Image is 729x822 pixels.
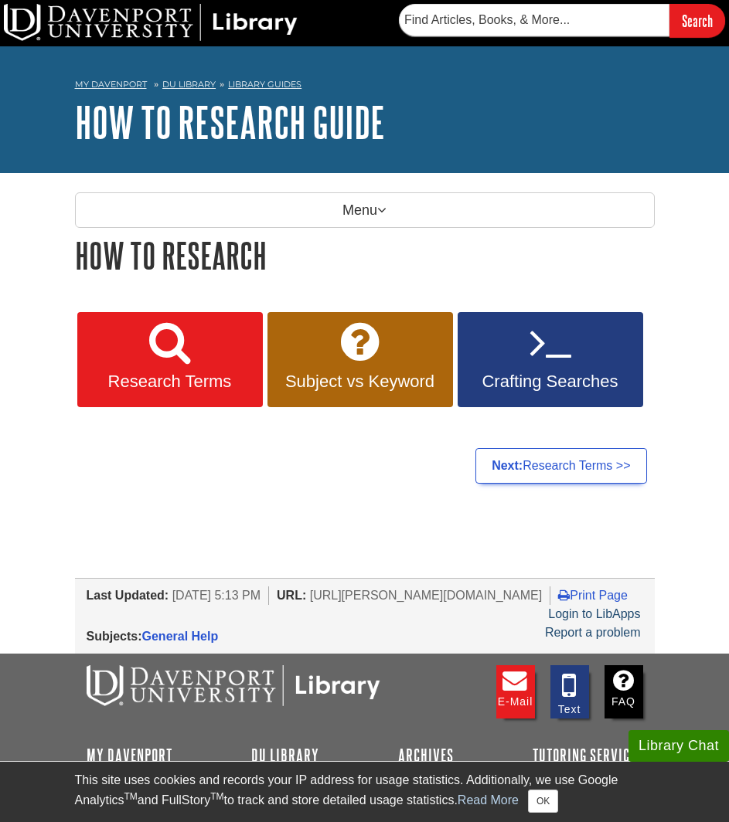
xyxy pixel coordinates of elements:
[398,746,454,765] a: Archives
[558,589,628,602] a: Print Page
[669,4,725,37] input: Search
[87,665,380,705] img: DU Libraries
[75,74,655,99] nav: breadcrumb
[605,665,643,718] a: FAQ
[496,665,535,718] a: E-mail
[558,589,570,601] i: Print Page
[629,730,729,762] button: Library Chat
[267,312,453,408] a: Subject vs Keyword
[4,4,298,41] img: DU Library
[550,665,589,718] a: Text
[75,236,655,275] h1: How to Research
[162,79,216,90] a: DU Library
[75,98,385,146] a: How to Research Guide
[528,790,558,813] button: Close
[87,630,142,643] span: Subjects:
[475,448,646,484] a: Next:Research Terms >>
[310,589,543,602] span: [URL][PERSON_NAME][DOMAIN_NAME]
[87,746,172,765] a: My Davenport
[75,78,147,91] a: My Davenport
[172,589,261,602] span: [DATE] 5:13 PM
[277,589,306,602] span: URL:
[142,630,219,643] a: General Help
[279,372,441,392] span: Subject vs Keyword
[545,626,641,639] a: Report a problem
[533,746,643,765] a: Tutoring Services
[458,793,519,807] a: Read More
[469,372,632,392] span: Crafting Searches
[251,746,319,765] a: DU Library
[492,459,523,472] strong: Next:
[124,791,138,802] sup: TM
[75,192,655,228] p: Menu
[548,607,640,620] a: Login to LibApps
[77,312,263,408] a: Research Terms
[228,79,301,90] a: Library Guides
[87,589,169,602] span: Last Updated:
[458,312,643,408] a: Crafting Searches
[399,4,669,36] input: Find Articles, Books, & More...
[399,4,725,37] form: Searches DU Library's articles, books, and more
[210,791,223,802] sup: TM
[75,771,655,813] div: This site uses cookies and records your IP address for usage statistics. Additionally, we use Goo...
[89,372,251,392] span: Research Terms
